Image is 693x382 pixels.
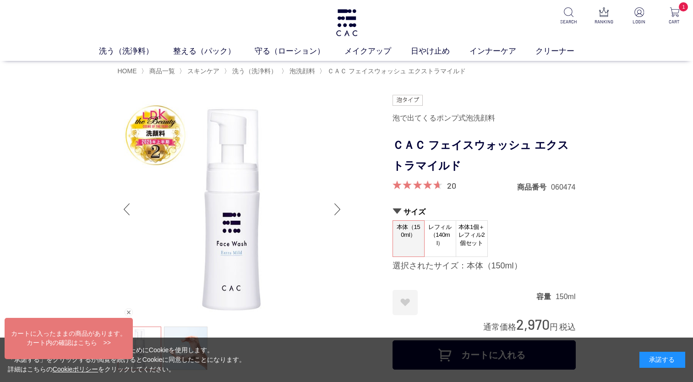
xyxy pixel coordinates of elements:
[327,67,466,75] span: ＣＡＣ フェイスウォッシュ エクストラマイルド
[393,290,418,315] a: お気に入りに登録する
[517,182,551,192] dt: 商品番号
[288,67,315,75] a: 泡洗顔料
[663,18,686,25] p: CART
[224,67,279,76] li: 〉
[141,67,177,76] li: 〉
[593,18,615,25] p: RANKING
[639,352,685,368] div: 承諾する
[289,67,315,75] span: 泡洗顔料
[425,221,456,250] span: レフィル（140ml）
[118,191,136,228] div: Previous slide
[593,7,615,25] a: RANKING
[447,180,456,191] a: 20
[551,182,575,192] dd: 060474
[99,45,173,57] a: 洗う（洗浄料）
[556,292,576,301] dd: 150ml
[628,18,650,25] p: LOGIN
[118,95,347,324] img: ＣＡＣ フェイスウォッシュ エクストラマイルド 本体（150ml）
[179,67,222,76] li: 〉
[335,9,359,36] img: logo
[173,45,255,57] a: 整える（パック）
[53,366,98,373] a: Cookieポリシー
[328,191,347,228] div: Next slide
[469,45,536,57] a: インナーケア
[230,67,277,75] a: 洗う（洗浄料）
[118,67,137,75] a: HOME
[147,67,175,75] a: 商品一覧
[255,45,344,57] a: 守る（ローション）
[393,110,576,126] div: 泡で出てくるポンプ式泡洗顔料
[628,7,650,25] a: LOGIN
[326,67,466,75] a: ＣＡＣ フェイスウォッシュ エクストラマイルド
[516,316,550,333] span: 2,970
[186,67,219,75] a: スキンケア
[663,7,686,25] a: 1 CART
[411,45,469,57] a: 日やけ止め
[319,67,468,76] li: 〉
[557,18,580,25] p: SEARCH
[536,292,556,301] dt: 容量
[559,322,576,332] span: 税込
[456,221,487,250] span: 本体1個＋レフィル2個セット
[281,67,317,76] li: 〉
[187,67,219,75] span: スキンケア
[557,7,580,25] a: SEARCH
[232,67,277,75] span: 洗う（洗浄料）
[149,67,175,75] span: 商品一覧
[535,45,594,57] a: クリーナー
[483,322,516,332] span: 通常価格
[393,207,576,217] h2: サイズ
[393,221,424,247] span: 本体（150ml）
[393,95,423,106] img: 泡タイプ
[679,2,688,11] span: 1
[393,261,576,272] div: 選択されたサイズ：本体（150ml）
[344,45,411,57] a: メイクアップ
[393,135,576,176] h1: ＣＡＣ フェイスウォッシュ エクストラマイルド
[550,322,558,332] span: 円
